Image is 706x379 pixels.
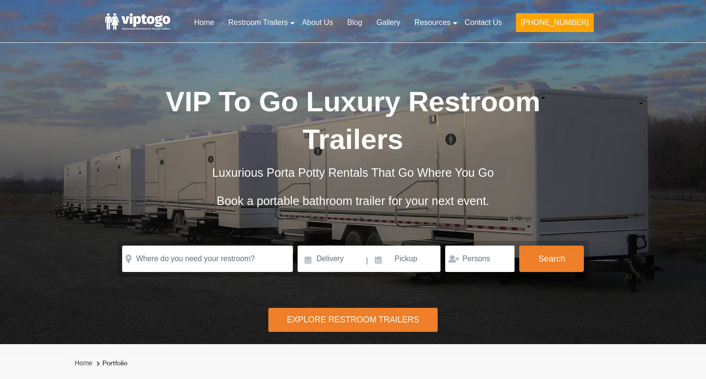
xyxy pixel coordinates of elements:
[366,246,368,276] span: |
[509,12,600,38] a: [PHONE_NUMBER]
[295,12,340,33] a: About Us
[369,246,441,272] input: Pickup
[212,166,494,179] span: Luxurious Porta Potty Rentals That Go Where You Go
[122,246,293,272] input: Where do you need your restroom?
[187,12,221,33] a: Home
[369,12,407,33] a: Gallery
[407,12,457,33] a: Resources
[221,12,295,33] a: Restroom Trailers
[457,12,509,33] a: Contact Us
[216,194,489,207] span: Book a portable bathroom trailer for your next event.
[298,246,365,272] input: Delivery
[268,308,438,332] div: Explore Restroom Trailers
[166,86,540,155] span: VIP To Go Luxury Restroom Trailers
[340,12,369,33] a: Blog
[516,13,593,32] button: [PHONE_NUMBER]
[445,246,515,272] input: Persons
[668,341,706,379] button: Live Chat
[519,246,584,272] button: Search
